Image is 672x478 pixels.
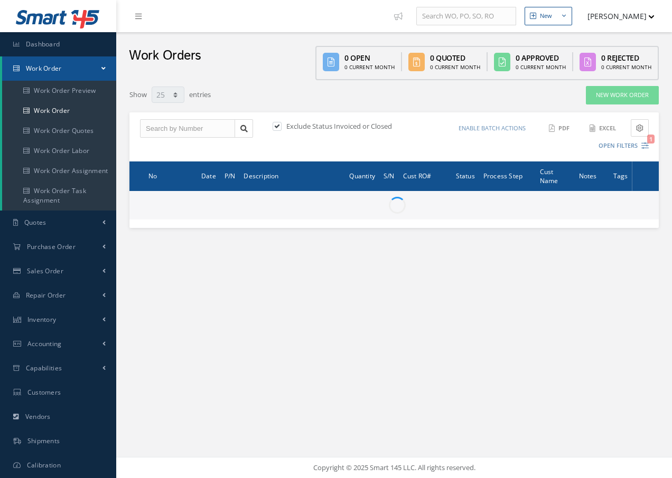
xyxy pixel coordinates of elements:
[27,461,61,470] span: Calibration
[27,315,57,324] span: Inventory
[2,101,116,121] a: Work Order
[2,121,116,141] a: Work Order Quotes
[27,339,62,348] span: Accounting
[613,170,628,180] span: Tags
[430,52,480,63] div: 0 Quoted
[27,388,61,397] span: Customers
[577,6,655,26] button: [PERSON_NAME]
[344,63,395,71] div: 0 Current Month
[140,119,235,138] input: Search by Number
[449,119,536,138] button: Enable batch actions
[148,170,157,180] span: No
[540,12,552,21] div: New
[525,7,572,25] button: New
[601,52,651,63] div: 0 Rejected
[540,166,558,185] span: Cust Name
[544,119,576,138] button: PDF
[284,121,392,131] label: Exclude Status Invoiced or Closed
[416,7,516,26] input: Search WO, PO, SO, RO
[456,170,475,180] span: Status
[27,266,63,275] span: Sales Order
[26,64,62,73] span: Work Order
[27,436,60,445] span: Shipments
[647,135,655,144] span: 1
[189,85,211,100] label: entries
[430,63,480,71] div: 0 Current Month
[127,463,661,473] div: Copyright © 2025 Smart 145 LLC. All rights reserved.
[2,141,116,161] a: Work Order Labor
[26,291,66,300] span: Repair Order
[270,121,394,133] div: Exclude Status Invoiced or Closed
[25,412,51,421] span: Vendors
[24,218,46,227] span: Quotes
[2,181,116,211] a: Work Order Task Assignment
[129,85,147,100] label: Show
[516,52,566,63] div: 0 Approved
[384,170,395,180] span: S/N
[403,170,432,180] span: Cust RO#
[2,81,116,101] a: Work Order Preview
[349,170,375,180] span: Quantity
[344,52,395,63] div: 0 Open
[579,170,597,180] span: Notes
[201,170,216,180] span: Date
[26,40,60,49] span: Dashboard
[584,119,623,138] button: Excel
[2,56,116,81] a: Work Order
[244,170,278,180] span: Description
[2,161,116,181] a: Work Order Assignment
[225,170,236,180] span: P/N
[26,364,62,372] span: Capabilities
[27,242,76,251] span: Purchase Order
[586,86,659,104] a: New Work Order
[483,170,522,180] span: Process Step
[589,137,649,155] button: Open Filters1
[516,63,566,71] div: 0 Current Month
[129,48,201,64] h2: Work Orders
[601,63,651,71] div: 0 Current Month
